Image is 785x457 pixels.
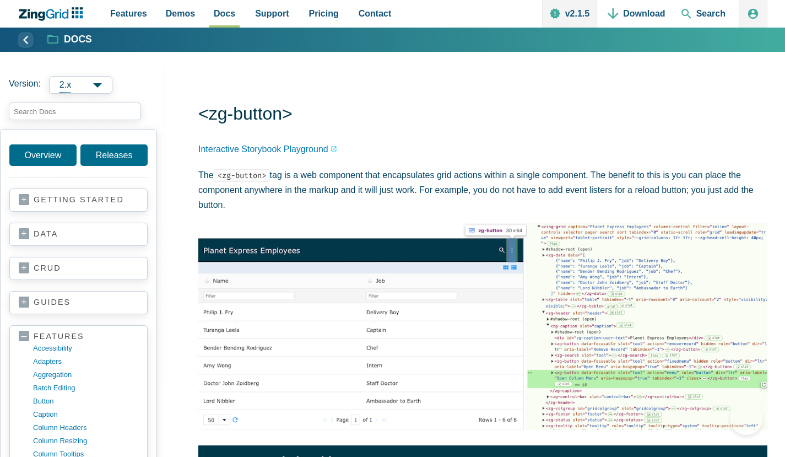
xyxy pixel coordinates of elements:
a: crud [19,263,138,274]
a: adapters [33,355,138,368]
code: <zg-button> [214,169,270,182]
span: Contact [359,6,392,21]
a: getting started [19,195,138,206]
a: column headers [33,421,138,434]
a: Releases [80,144,148,166]
span: Features [110,6,147,21]
a: batch editing [33,381,138,395]
span: Support [255,6,289,21]
a: button [33,395,138,408]
span: Docs [214,6,235,21]
a: caption [33,408,138,421]
a: features [19,331,138,342]
span: Pricing [309,6,339,21]
a: data [19,229,138,240]
a: Overview [9,144,77,166]
a: ZingChart Logo. Click to return to the homepage [18,7,89,21]
a: Interactive Storybook Playground [198,142,337,157]
input: search input [9,103,141,120]
span: Version: [9,76,41,94]
a: Docs [48,33,92,46]
iframe: Toggle Customer Support [730,402,763,435]
strong: Docs [64,35,92,45]
a: aggregation [33,368,138,381]
a: guides [19,297,138,308]
label: Versions [9,76,156,94]
h1: <zg-button> [198,103,767,127]
p: The tag is a web component that encapsulates grid actions within a single component. The benefit ... [198,168,767,213]
a: column resizing [33,434,138,448]
img: Image of the DOM relationship for the zg-button web component tag [198,223,767,429]
span: Demos [166,6,195,21]
a: accessibility [33,342,138,355]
